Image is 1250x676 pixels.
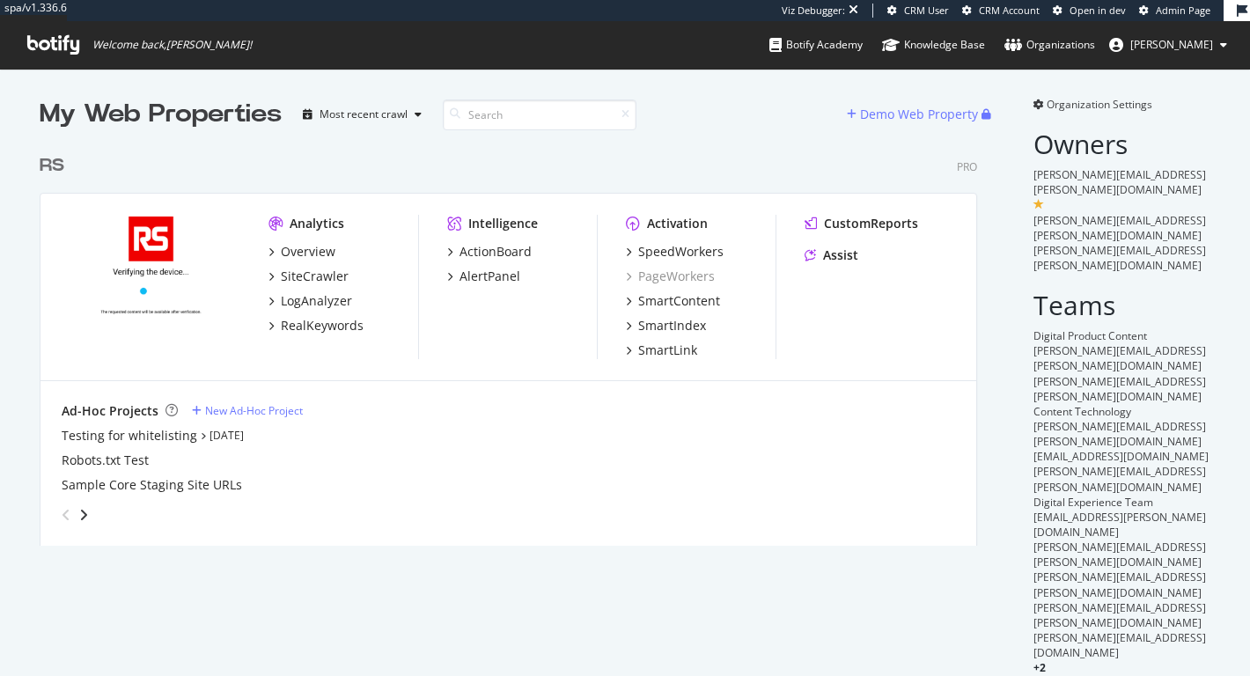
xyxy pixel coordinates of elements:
[1053,4,1126,18] a: Open in dev
[1139,4,1210,18] a: Admin Page
[62,402,158,420] div: Ad-Hoc Projects
[40,132,991,546] div: grid
[1033,243,1206,273] span: [PERSON_NAME][EMAIL_ADDRESS][PERSON_NAME][DOMAIN_NAME]
[460,243,532,261] div: ActionBoard
[1033,290,1210,320] h2: Teams
[460,268,520,285] div: AlertPanel
[638,243,724,261] div: SpeedWorkers
[92,38,252,52] span: Welcome back, [PERSON_NAME] !
[1033,630,1206,660] span: [PERSON_NAME][EMAIL_ADDRESS][DOMAIN_NAME]
[1033,328,1210,343] div: Digital Product Content
[1095,31,1241,59] button: [PERSON_NAME]
[626,292,720,310] a: SmartContent
[281,292,352,310] div: LogAnalyzer
[62,476,242,494] a: Sample Core Staging Site URLs
[1033,343,1206,373] span: [PERSON_NAME][EMAIL_ADDRESS][PERSON_NAME][DOMAIN_NAME]
[290,215,344,232] div: Analytics
[77,506,90,524] div: angle-right
[1130,37,1213,52] span: adrianna
[320,109,408,120] div: Most recent crawl
[882,21,985,69] a: Knowledge Base
[823,246,858,264] div: Assist
[805,246,858,264] a: Assist
[638,342,697,359] div: SmartLink
[443,99,636,130] input: Search
[468,215,538,232] div: Intelligence
[847,107,982,121] a: Demo Web Property
[887,4,949,18] a: CRM User
[1033,510,1206,540] span: [EMAIL_ADDRESS][PERSON_NAME][DOMAIN_NAME]
[1033,660,1046,675] span: + 2
[1033,449,1209,464] span: [EMAIL_ADDRESS][DOMAIN_NAME]
[1033,129,1210,158] h2: Owners
[1033,569,1206,599] span: [PERSON_NAME][EMAIL_ADDRESS][PERSON_NAME][DOMAIN_NAME]
[296,100,429,129] button: Most recent crawl
[62,452,149,469] a: Robots.txt Test
[205,403,303,418] div: New Ad-Hoc Project
[1033,495,1210,510] div: Digital Experience Team
[1033,540,1206,569] span: [PERSON_NAME][EMAIL_ADDRESS][PERSON_NAME][DOMAIN_NAME]
[647,215,708,232] div: Activation
[626,243,724,261] a: SpeedWorkers
[769,36,863,54] div: Botify Academy
[957,159,977,174] div: Pro
[1033,374,1206,404] span: [PERSON_NAME][EMAIL_ADDRESS][PERSON_NAME][DOMAIN_NAME]
[904,4,949,17] span: CRM User
[782,4,845,18] div: Viz Debugger:
[1004,36,1095,54] div: Organizations
[626,268,715,285] a: PageWorkers
[268,268,349,285] a: SiteCrawler
[769,21,863,69] a: Botify Academy
[1033,404,1210,419] div: Content Technology
[40,153,71,179] a: RS
[40,97,282,132] div: My Web Properties
[626,342,697,359] a: SmartLink
[447,268,520,285] a: AlertPanel
[62,427,197,445] a: Testing for whitelisting
[1033,419,1206,449] span: [PERSON_NAME][EMAIL_ADDRESS][PERSON_NAME][DOMAIN_NAME]
[1033,213,1206,243] span: [PERSON_NAME][EMAIL_ADDRESS][PERSON_NAME][DOMAIN_NAME]
[281,243,335,261] div: Overview
[1004,21,1095,69] a: Organizations
[638,317,706,334] div: SmartIndex
[210,428,244,443] a: [DATE]
[1033,167,1206,197] span: [PERSON_NAME][EMAIL_ADDRESS][PERSON_NAME][DOMAIN_NAME]
[638,292,720,310] div: SmartContent
[55,501,77,529] div: angle-left
[281,268,349,285] div: SiteCrawler
[447,243,532,261] a: ActionBoard
[268,243,335,261] a: Overview
[1047,97,1152,112] span: Organization Settings
[805,215,918,232] a: CustomReports
[824,215,918,232] div: CustomReports
[192,403,303,418] a: New Ad-Hoc Project
[1033,464,1206,494] span: [PERSON_NAME][EMAIL_ADDRESS][PERSON_NAME][DOMAIN_NAME]
[1033,600,1206,630] span: [PERSON_NAME][EMAIL_ADDRESS][PERSON_NAME][DOMAIN_NAME]
[860,106,978,123] div: Demo Web Property
[882,36,985,54] div: Knowledge Base
[979,4,1040,17] span: CRM Account
[626,317,706,334] a: SmartIndex
[40,153,64,179] div: RS
[962,4,1040,18] a: CRM Account
[268,317,364,334] a: RealKeywords
[281,317,364,334] div: RealKeywords
[62,215,240,357] img: www.alliedelec.com
[847,100,982,129] button: Demo Web Property
[268,292,352,310] a: LogAnalyzer
[1070,4,1126,17] span: Open in dev
[1156,4,1210,17] span: Admin Page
